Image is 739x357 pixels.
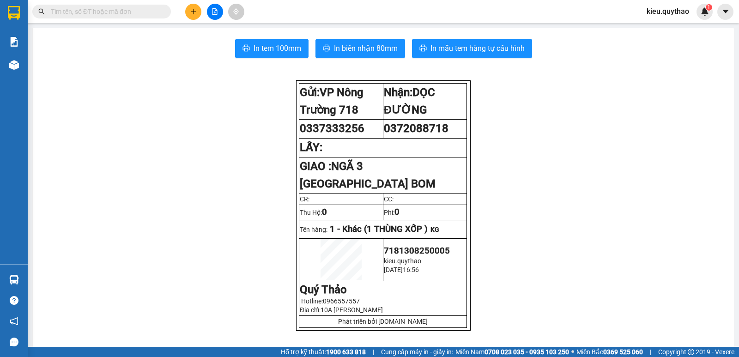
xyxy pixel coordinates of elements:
img: solution-icon [9,37,19,47]
span: 0966557557 [323,297,360,305]
img: warehouse-icon [9,275,19,284]
span: Miền Nam [455,347,569,357]
span: | [650,347,651,357]
span: 0337333256 [300,122,364,135]
td: Phí: [383,205,467,220]
span: Hotline: [301,297,360,305]
sup: 1 [706,4,712,11]
span: [DATE] [384,266,403,273]
td: CC: [383,194,467,205]
span: 10A [PERSON_NAME] [321,306,383,314]
button: aim [228,4,244,20]
strong: Nhận: [384,86,435,116]
td: Thu Hộ: [299,205,383,220]
span: printer [323,44,330,53]
span: printer [419,44,427,53]
span: question-circle [10,296,18,305]
span: message [10,338,18,346]
span: Miền Bắc [576,347,643,357]
strong: 1900 633 818 [326,348,366,356]
span: kieu.quythao [384,257,421,265]
strong: 0369 525 060 [603,348,643,356]
button: caret-down [717,4,733,20]
td: CR: [299,194,383,205]
span: notification [10,317,18,326]
span: NGÃ 3 [GEOGRAPHIC_DATA] BOM [300,160,436,190]
span: aim [233,8,239,15]
p: Tên hàng: [300,224,466,234]
span: 1 - Khác (1 THÙNG XỐP ) [330,224,428,234]
input: Tìm tên, số ĐT hoặc mã đơn [51,6,160,17]
td: Phát triển bởi [DOMAIN_NAME] [299,315,467,327]
span: caret-down [721,7,730,16]
span: printer [242,44,250,53]
span: In biên nhận 80mm [334,42,398,54]
span: DỌC ĐƯỜNG [384,86,435,116]
button: printerIn mẫu tem hàng tự cấu hình [412,39,532,58]
span: 0372088718 [384,122,448,135]
button: file-add [207,4,223,20]
span: file-add [212,8,218,15]
span: plus [190,8,197,15]
span: In mẫu tem hàng tự cấu hình [430,42,525,54]
span: copyright [688,349,694,355]
span: 16:56 [403,266,419,273]
span: 1 [707,4,710,11]
strong: LẤY: [300,141,322,154]
strong: 0708 023 035 - 0935 103 250 [485,348,569,356]
button: printerIn tem 100mm [235,39,309,58]
span: In tem 100mm [254,42,301,54]
span: Hỗ trợ kỹ thuật: [281,347,366,357]
button: printerIn biên nhận 80mm [315,39,405,58]
span: 0 [394,207,400,217]
span: kieu.quythao [639,6,697,17]
span: ⚪️ [571,350,574,354]
img: warehouse-icon [9,60,19,70]
img: logo-vxr [8,6,20,20]
strong: Quý Thảo [300,283,347,296]
img: icon-new-feature [701,7,709,16]
span: search [38,8,45,15]
button: plus [185,4,201,20]
span: 0 [322,207,327,217]
span: Địa chỉ: [300,306,383,314]
span: | [373,347,374,357]
strong: Gửi: [300,86,363,116]
strong: GIAO : [300,160,436,190]
span: VP Nông Trường 718 [300,86,363,116]
span: Cung cấp máy in - giấy in: [381,347,453,357]
span: KG [430,226,439,233]
span: 7181308250005 [384,246,450,256]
